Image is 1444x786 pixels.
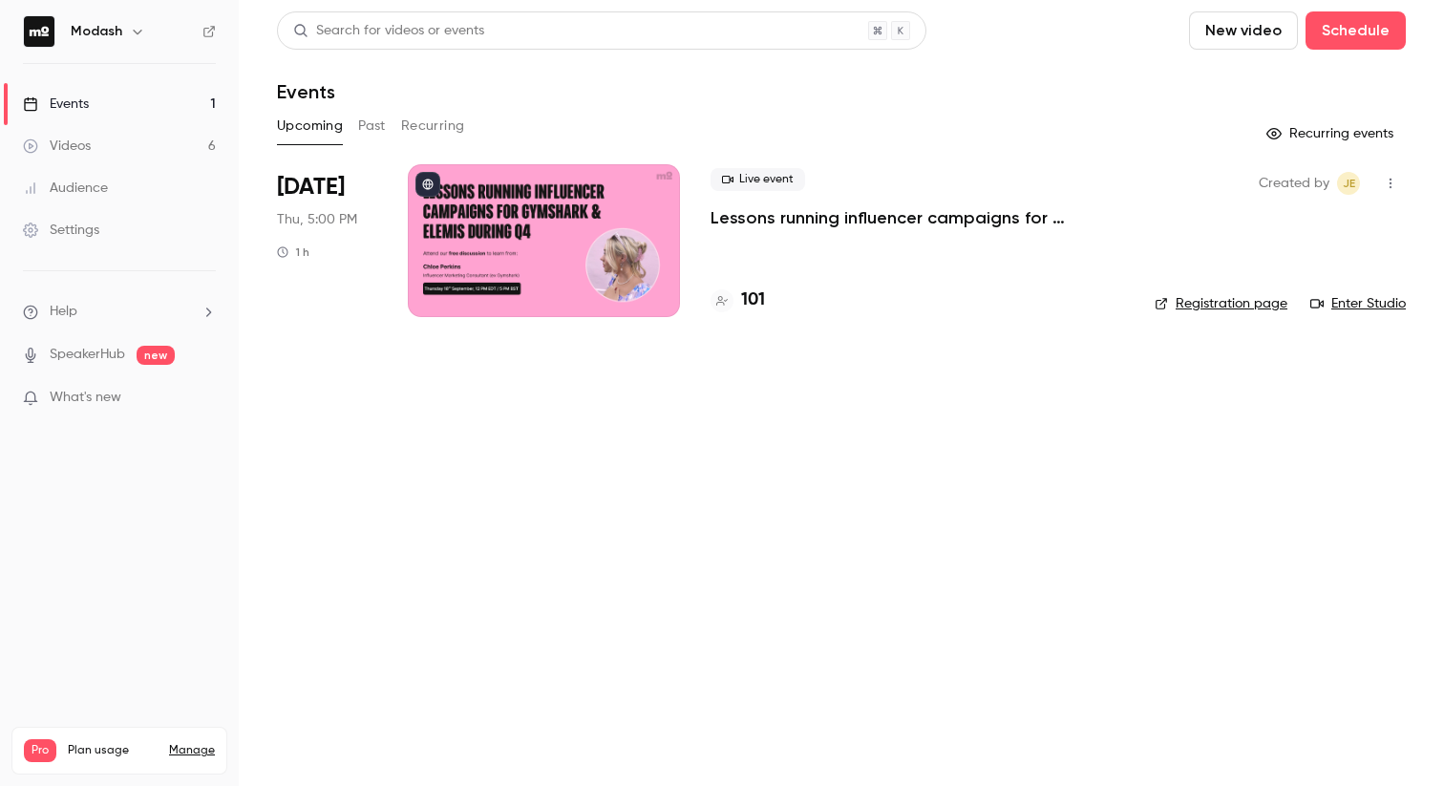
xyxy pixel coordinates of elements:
[741,287,765,313] h4: 101
[50,388,121,408] span: What's new
[1259,172,1329,195] span: Created by
[23,179,108,198] div: Audience
[23,95,89,114] div: Events
[23,302,216,322] li: help-dropdown-opener
[1337,172,1360,195] span: Jack Eaton
[137,346,175,365] span: new
[277,210,357,229] span: Thu, 5:00 PM
[711,287,765,313] a: 101
[50,302,77,322] span: Help
[711,168,805,191] span: Live event
[24,739,56,762] span: Pro
[23,137,91,156] div: Videos
[1306,11,1406,50] button: Schedule
[358,111,386,141] button: Past
[1310,294,1406,313] a: Enter Studio
[277,244,309,260] div: 1 h
[23,221,99,240] div: Settings
[1258,118,1406,149] button: Recurring events
[1343,172,1355,195] span: JE
[24,16,54,47] img: Modash
[277,80,335,103] h1: Events
[50,345,125,365] a: SpeakerHub
[71,22,122,41] h6: Modash
[68,743,158,758] span: Plan usage
[711,206,1124,229] a: Lessons running influencer campaigns for Gymshark & Elemis during Q4
[169,743,215,758] a: Manage
[277,164,377,317] div: Sep 18 Thu, 5:00 PM (Europe/London)
[401,111,465,141] button: Recurring
[1189,11,1298,50] button: New video
[277,172,345,202] span: [DATE]
[1155,294,1287,313] a: Registration page
[277,111,343,141] button: Upcoming
[293,21,484,41] div: Search for videos or events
